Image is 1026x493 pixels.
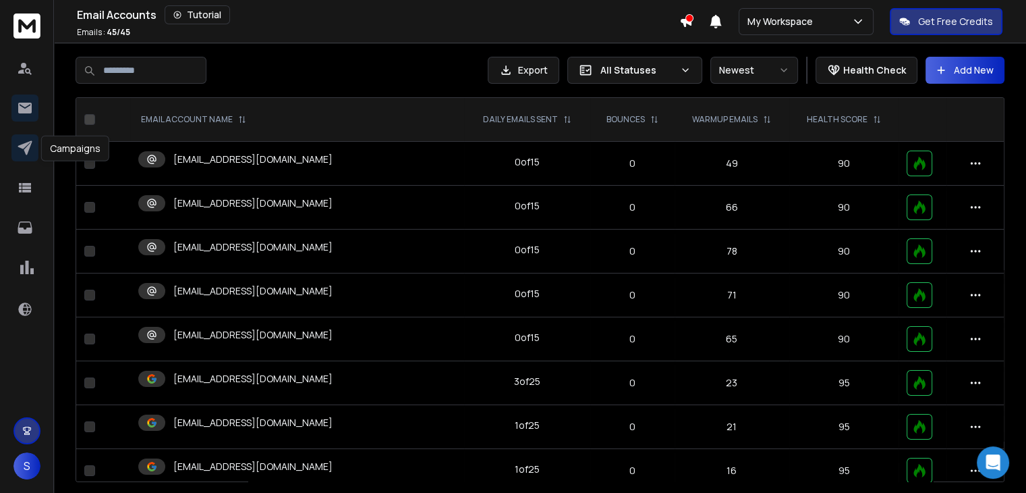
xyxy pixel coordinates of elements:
[710,57,798,84] button: Newest
[789,186,899,230] td: 90
[515,463,540,476] div: 1 of 25
[675,405,789,449] td: 21
[141,114,246,125] div: EMAIL ACCOUNT NAME
[598,244,666,258] p: 0
[483,114,558,125] p: DAILY EMAILS SENT
[789,274,899,317] td: 90
[789,142,899,186] td: 90
[598,464,666,477] p: 0
[598,376,666,390] p: 0
[598,332,666,346] p: 0
[789,361,899,405] td: 95
[692,114,758,125] p: WARMUP EMAILS
[675,142,789,186] td: 49
[77,27,130,38] p: Emails :
[890,8,1002,35] button: Get Free Credits
[598,157,666,170] p: 0
[675,230,789,274] td: 78
[41,136,109,161] div: Campaigns
[598,288,666,302] p: 0
[675,274,789,317] td: 71
[789,230,899,274] td: 90
[789,405,899,449] td: 95
[675,186,789,230] td: 66
[789,449,899,493] td: 95
[789,317,899,361] td: 90
[173,416,333,430] p: [EMAIL_ADDRESS][DOMAIN_NAME]
[173,197,333,210] p: [EMAIL_ADDRESS][DOMAIN_NAME]
[514,375,540,388] div: 3 of 25
[747,15,818,28] p: My Workspace
[515,331,540,344] div: 0 of 15
[843,63,906,77] p: Health Check
[675,317,789,361] td: 65
[107,26,130,38] span: 45 / 45
[173,328,333,342] p: [EMAIL_ADDRESS][DOMAIN_NAME]
[77,5,679,24] div: Email Accounts
[173,372,333,386] p: [EMAIL_ADDRESS][DOMAIN_NAME]
[173,240,333,254] p: [EMAIL_ADDRESS][DOMAIN_NAME]
[165,5,230,24] button: Tutorial
[13,452,40,479] button: S
[977,446,1009,479] div: Open Intercom Messenger
[515,419,540,432] div: 1 of 25
[173,460,333,473] p: [EMAIL_ADDRESS][DOMAIN_NAME]
[515,199,540,213] div: 0 of 15
[675,449,789,493] td: 16
[515,155,540,169] div: 0 of 15
[675,361,789,405] td: 23
[925,57,1004,84] button: Add New
[807,114,867,125] p: HEALTH SCORE
[598,201,666,214] p: 0
[918,15,993,28] p: Get Free Credits
[598,420,666,434] p: 0
[488,57,559,84] button: Export
[600,63,675,77] p: All Statuses
[515,243,540,257] div: 0 of 15
[515,287,540,301] div: 0 of 15
[606,114,645,125] p: BOUNCES
[816,57,917,84] button: Health Check
[173,153,333,166] p: [EMAIL_ADDRESS][DOMAIN_NAME]
[173,284,333,298] p: [EMAIL_ADDRESS][DOMAIN_NAME]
